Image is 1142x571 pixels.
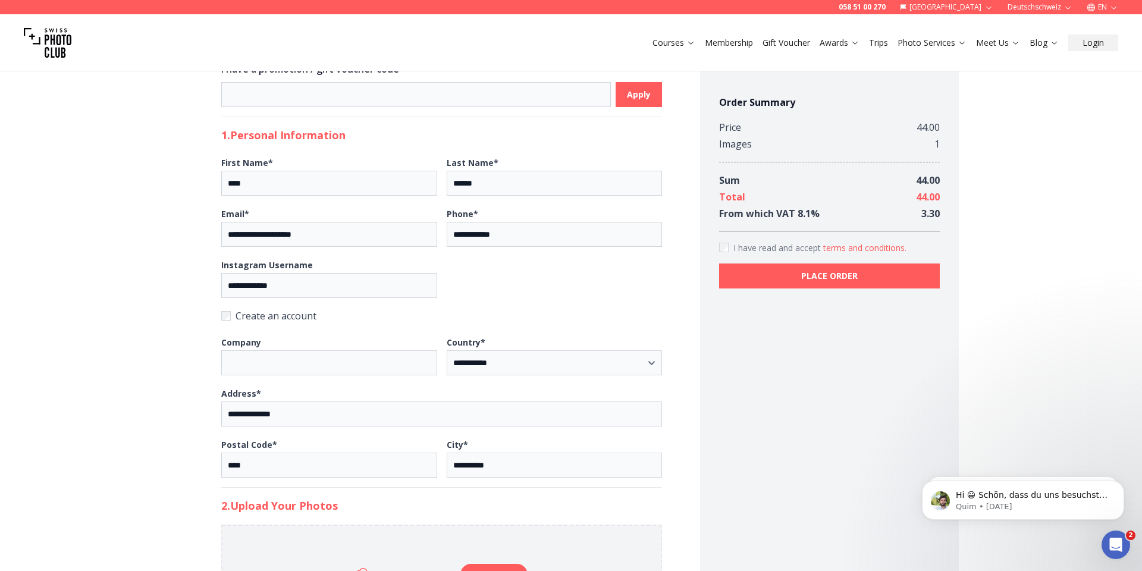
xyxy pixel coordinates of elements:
span: 44.00 [916,190,940,203]
button: PLACE ORDER [719,263,940,288]
button: Login [1068,34,1118,51]
iframe: Intercom notifications message [904,456,1142,539]
button: Courses [648,34,700,51]
b: Country * [447,337,485,348]
button: Apply [616,82,662,107]
b: Last Name * [447,157,498,168]
button: Accept termsI have read and accept [823,242,906,254]
span: I have read and accept [733,242,823,253]
b: Apply [627,89,651,101]
select: Country* [447,350,663,375]
a: Awards [820,37,859,49]
input: Address* [221,401,663,426]
img: Swiss photo club [24,19,71,67]
button: Gift Voucher [758,34,815,51]
a: Gift Voucher [763,37,810,49]
a: Blog [1030,37,1059,49]
span: 44.00 [916,174,940,187]
div: Total [719,189,745,205]
label: Create an account [221,308,663,324]
b: Postal Code * [221,439,277,450]
a: Trips [869,37,888,49]
input: Last Name* [447,171,663,196]
button: Membership [700,34,758,51]
button: Trips [864,34,893,51]
button: Awards [815,34,864,51]
b: City * [447,439,468,450]
button: Meet Us [971,34,1025,51]
div: From which VAT 8.1 % [719,205,820,222]
a: Courses [652,37,695,49]
h2: 1. Personal Information [221,127,663,143]
span: 3.30 [921,207,940,220]
div: 44.00 [917,119,940,136]
b: Address * [221,388,261,399]
div: Images [719,136,752,152]
span: 2 [1126,531,1135,540]
a: Photo Services [898,37,967,49]
input: City* [447,453,663,478]
a: Meet Us [976,37,1020,49]
b: Company [221,337,261,348]
div: 1 [934,136,940,152]
input: Create an account [221,311,231,321]
iframe: Intercom live chat [1102,531,1130,559]
b: Phone * [447,208,478,219]
b: First Name * [221,157,273,168]
input: Company [221,350,437,375]
input: Postal Code* [221,453,437,478]
b: PLACE ORDER [801,270,858,282]
input: Accept terms [719,243,729,252]
div: Sum [719,172,740,189]
input: Instagram Username [221,273,437,298]
input: Email* [221,222,437,247]
input: First Name* [221,171,437,196]
b: Email * [221,208,249,219]
input: Phone* [447,222,663,247]
h2: 2. Upload Your Photos [221,497,663,514]
div: Price [719,119,741,136]
a: Membership [705,37,753,49]
h4: Order Summary [719,95,940,109]
button: Blog [1025,34,1063,51]
b: Instagram Username [221,259,313,271]
button: Photo Services [893,34,971,51]
a: 058 51 00 270 [839,2,886,12]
